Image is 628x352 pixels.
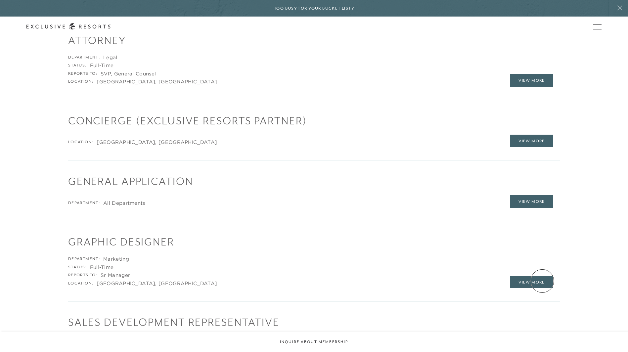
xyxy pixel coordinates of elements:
iframe: Qualified Messenger [621,345,628,352]
div: Location: [68,280,94,287]
div: [GEOGRAPHIC_DATA], [GEOGRAPHIC_DATA] [97,280,217,287]
a: View More [510,276,553,288]
div: Department: [68,256,100,262]
div: Full-Time [90,264,114,271]
div: Reports to: [68,272,97,279]
div: Status: [68,264,87,271]
button: Open navigation [593,24,602,29]
div: Department: [68,200,100,206]
div: Sr Manager [101,272,130,279]
div: All Departments [103,200,145,206]
h1: Sales Development Representative [68,315,560,330]
h6: Too busy for your bucket list? [274,5,354,12]
div: Marketing [103,256,129,262]
h1: Graphic Designer [68,235,560,249]
a: View More [510,195,553,208]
